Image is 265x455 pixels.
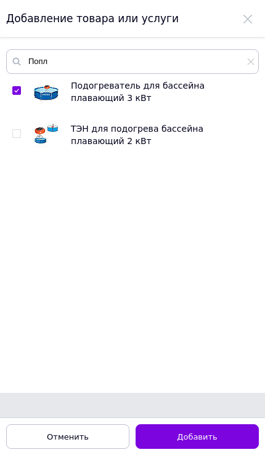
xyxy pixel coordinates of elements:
input: Поиск по товарам и услугам [6,49,259,74]
button: Отменить [6,424,129,449]
img: Подогреватель для бассейна плавающий 3 кВт [34,80,59,105]
span: ТЭН для подогрева бассейна плавающий 2 кВт [71,124,203,146]
span: Добавление товара или услуги [6,12,179,25]
button: Добавить [136,424,259,449]
span: Добавить [177,432,217,441]
span: Подогреватель для бассейна плавающий 3 кВт [71,81,205,103]
img: ТЭН для подогрева бассейна плавающий 2 кВт [34,123,59,148]
span: Отменить [47,432,89,441]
